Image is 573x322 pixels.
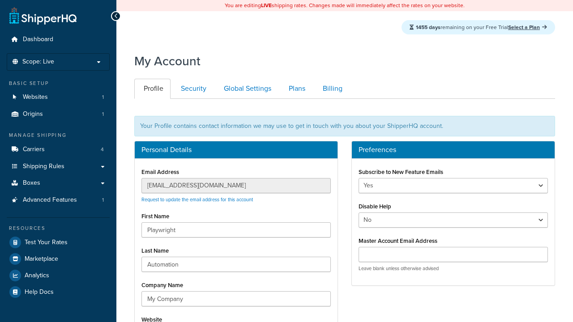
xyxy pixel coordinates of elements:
b: LIVE [261,1,272,9]
a: Advanced Features 1 [7,192,110,208]
span: Dashboard [23,36,53,43]
h1: My Account [134,52,201,70]
li: Carriers [7,141,110,158]
label: Master Account Email Address [359,237,437,244]
a: Test Your Rates [7,234,110,250]
h3: Personal Details [141,146,331,154]
a: Help Docs [7,284,110,300]
a: Carriers 4 [7,141,110,158]
a: ShipperHQ Home [9,7,77,25]
a: Security [171,79,214,99]
label: Company Name [141,282,183,288]
span: Marketplace [25,255,58,263]
a: Dashboard [7,31,110,48]
div: Resources [7,225,110,232]
div: remaining on your Free Trial [402,20,555,34]
h3: Preferences [359,146,548,154]
span: Shipping Rules [23,163,64,170]
a: Profile [134,79,171,99]
a: Origins 1 [7,106,110,123]
span: Origins [23,110,43,118]
a: Global Settings [214,79,278,99]
span: Analytics [25,272,49,280]
a: Request to update the email address for this account [141,196,253,203]
span: Help Docs [25,288,54,296]
span: Advanced Features [23,196,77,204]
li: Advanced Features [7,192,110,208]
a: Websites 1 [7,89,110,106]
label: Email Address [141,169,179,175]
span: 4 [101,146,104,153]
a: Billing [313,79,350,99]
span: 1 [102,196,104,204]
span: Boxes [23,179,40,187]
a: Select a Plan [508,23,547,31]
label: Disable Help [359,203,391,210]
strong: 1455 days [416,23,440,31]
a: Shipping Rules [7,158,110,175]
span: Test Your Rates [25,239,68,246]
p: Leave blank unless otherwise advised [359,265,548,272]
span: Websites [23,93,48,101]
div: Your Profile contains contact information we may use to get in touch with you about your ShipperH... [134,116,555,136]
label: Subscribe to New Feature Emails [359,169,443,175]
span: Scope: Live [22,58,54,66]
div: Basic Setup [7,80,110,87]
a: Analytics [7,267,110,284]
div: Manage Shipping [7,131,110,139]
span: 1 [102,110,104,118]
span: 1 [102,93,104,101]
label: First Name [141,213,169,220]
a: Boxes [7,175,110,191]
li: Websites [7,89,110,106]
label: Last Name [141,247,169,254]
li: Origins [7,106,110,123]
span: Carriers [23,146,45,153]
a: Plans [279,79,312,99]
a: Marketplace [7,251,110,267]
